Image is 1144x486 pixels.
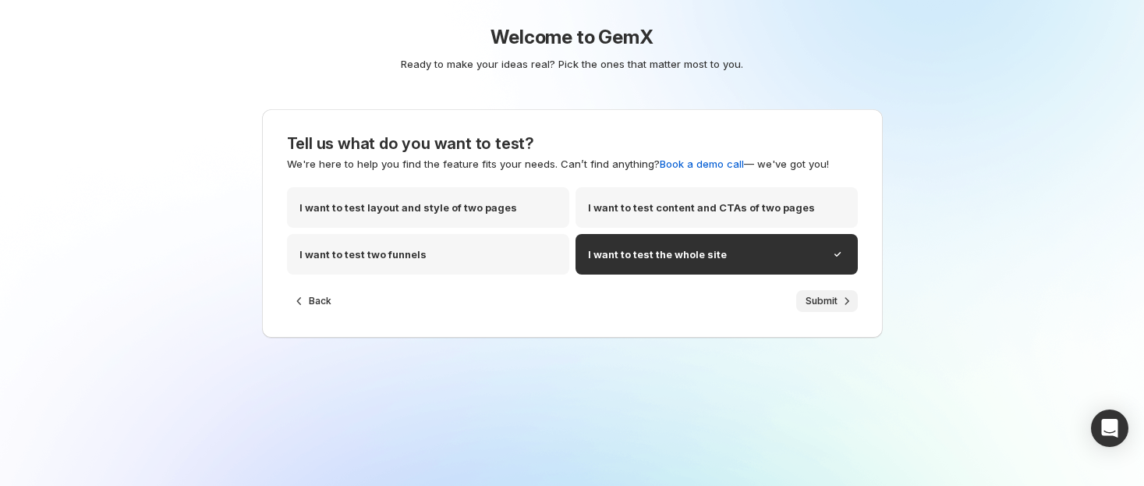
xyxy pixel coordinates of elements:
span: Back [309,295,331,307]
span: Submit [806,295,838,307]
div: Open Intercom Messenger [1091,410,1128,447]
a: Book a demo call [660,158,744,170]
button: Back [287,290,341,312]
p: I want to test the whole site [588,247,727,262]
p: I want to test layout and style of two pages [299,200,517,215]
h1: Welcome to GemX [202,25,943,50]
p: Ready to make your ideas real? Pick the ones that matter most to you. [208,56,937,72]
span: We're here to help you find the feature fits your needs. Can’t find anything? — we've got you! [287,158,829,170]
button: Submit [796,290,858,312]
p: I want to test content and CTAs of two pages [588,200,815,215]
p: I want to test two funnels [299,247,427,262]
h3: Tell us what do you want to test? [287,134,858,153]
